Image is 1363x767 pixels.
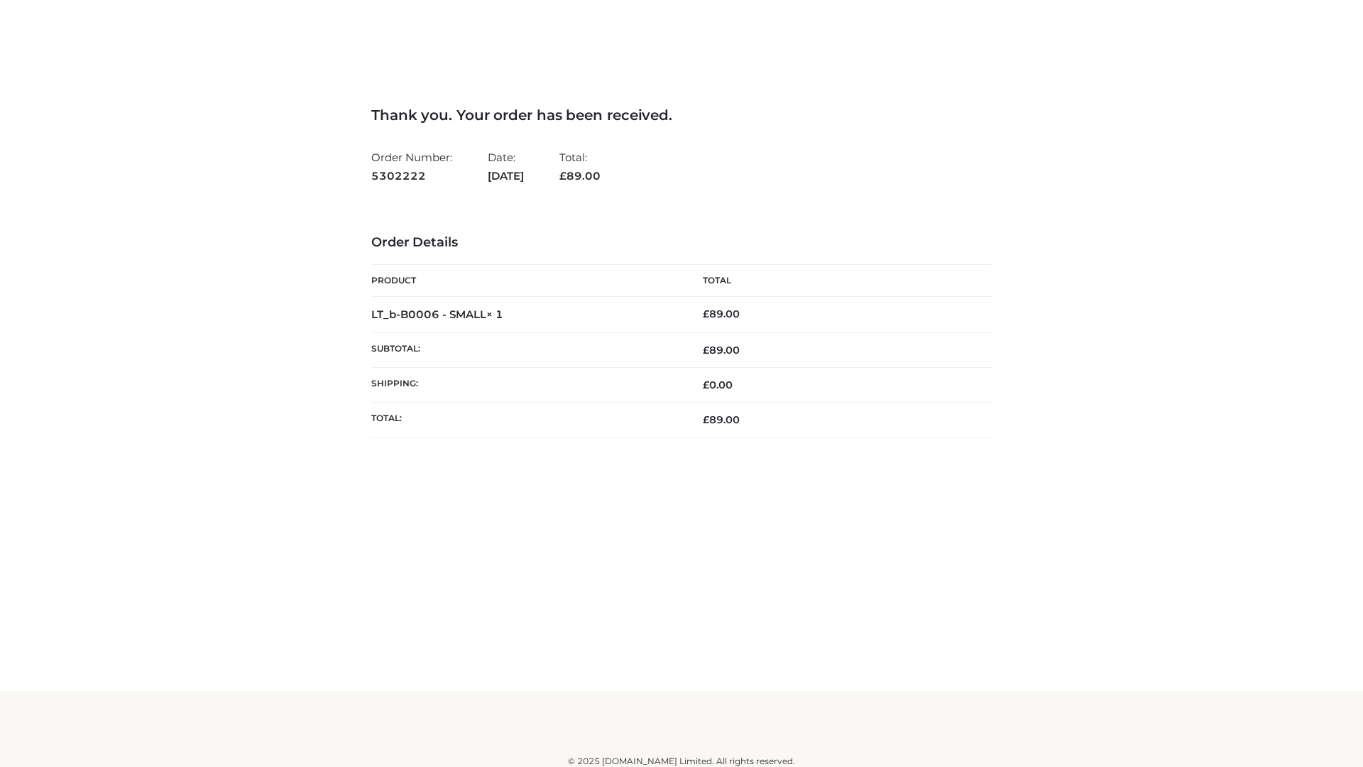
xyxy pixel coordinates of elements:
[371,265,681,297] th: Product
[559,169,601,183] span: 89.00
[371,308,503,321] strong: LT_b-B0006 - SMALL
[681,265,992,297] th: Total
[371,332,681,367] th: Subtotal:
[559,169,566,183] span: £
[703,413,709,426] span: £
[371,235,992,251] h3: Order Details
[703,379,709,391] span: £
[703,344,709,357] span: £
[488,145,524,188] li: Date:
[488,167,524,185] strong: [DATE]
[703,413,740,426] span: 89.00
[703,379,733,391] bdi: 0.00
[371,107,992,124] h3: Thank you. Your order has been received.
[703,344,740,357] span: 89.00
[371,403,681,437] th: Total:
[371,145,452,188] li: Order Number:
[371,167,452,185] strong: 5302222
[703,308,709,320] span: £
[486,308,503,321] strong: × 1
[371,368,681,403] th: Shipping:
[559,145,601,188] li: Total:
[703,308,740,320] bdi: 89.00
